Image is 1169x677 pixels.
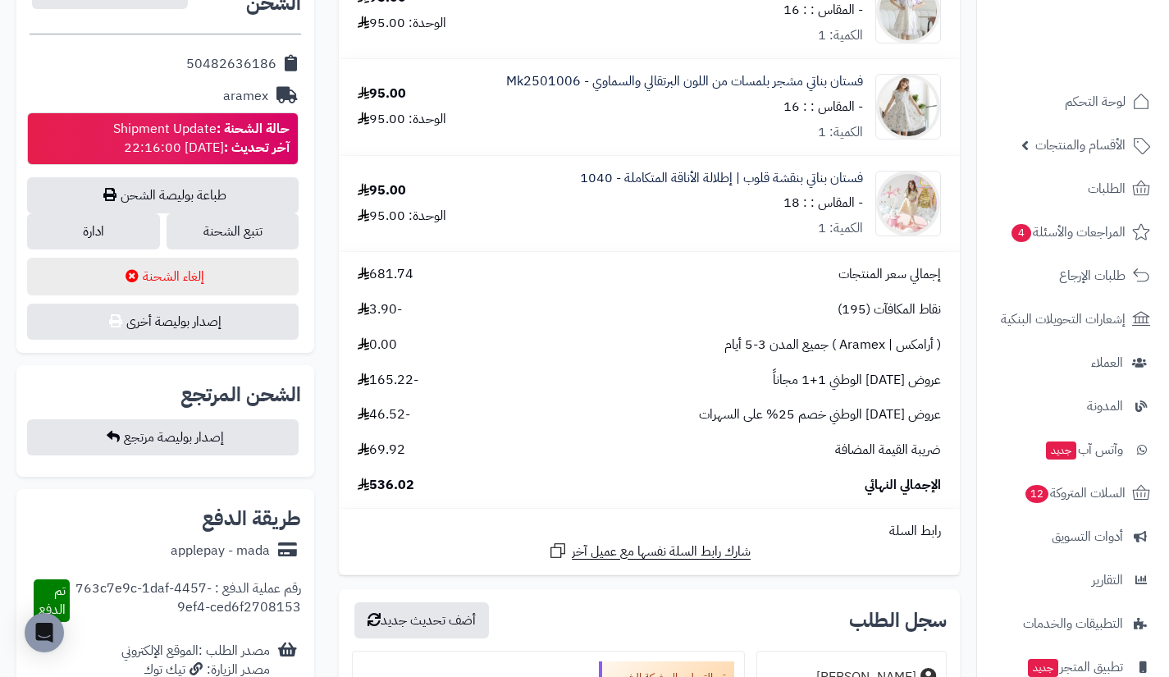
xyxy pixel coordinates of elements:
small: - المقاس : : 16 [783,97,863,117]
div: Shipment Update [DATE] 22:16:00 [113,120,290,158]
div: applepay - mada [171,542,270,560]
span: عروض [DATE] الوطني 1+1 مجاناً [773,371,941,390]
span: -3.90 [358,300,402,319]
span: المدونة [1087,395,1123,418]
div: الوحدة: 95.00 [358,110,446,129]
img: logo-2.png [1057,46,1153,80]
button: إصدار بوليصة أخرى [27,304,299,340]
span: عروض [DATE] الوطني خصم 25% على السهرات [699,405,941,424]
span: -165.22 [358,371,418,390]
span: التقارير [1092,569,1123,592]
a: الطلبات [987,169,1159,208]
span: 681.74 [358,265,413,284]
span: -46.52 [358,405,410,424]
span: تم الدفع [39,581,66,620]
span: الإجمالي النهائي [865,476,941,495]
a: المراجعات والأسئلة4 [987,213,1159,252]
span: الطلبات [1088,177,1126,200]
span: 12 [1025,485,1048,503]
span: وآتس آب [1044,438,1123,461]
button: أضف تحديث جديد [354,602,489,638]
div: الكمية: 1 [818,26,863,45]
div: 95.00 [358,181,406,200]
img: 1757260580-IMG_0696%20(1)-90x90.jpeg [876,171,940,236]
a: لوحة التحكم [987,82,1159,121]
div: aramex [223,87,268,106]
span: إشعارات التحويلات البنكية [1001,308,1126,331]
a: فستان بناتي بنقشة قلوب | إطلالة الأناقة المتكاملة - 1040 [580,169,863,188]
a: التطبيقات والخدمات [987,604,1159,643]
a: إشعارات التحويلات البنكية [987,300,1159,339]
span: جديد [1028,659,1058,677]
div: الكمية: 1 [818,123,863,142]
div: رقم عملية الدفع : 763c7e9c-1daf-4457-9ef4-ced6f2708153 [70,579,302,622]
h3: سجل الطلب [849,611,947,630]
span: شارك رابط السلة نفسها مع عميل آخر [572,542,751,561]
a: أدوات التسويق [987,517,1159,556]
a: طباعة بوليصة الشحن [27,177,299,213]
span: 69.92 [358,441,405,460]
span: 536.02 [358,476,414,495]
a: ادارة [27,213,160,249]
span: 4 [1011,224,1031,242]
button: إصدار بوليصة مرتجع [27,419,299,455]
h2: طريقة الدفع [202,509,301,528]
div: 50482636186 [186,55,276,74]
a: وآتس آبجديد [987,430,1159,469]
span: ( أرامكس | Aramex ) جميع المدن 3-5 أيام [724,336,941,355]
span: ضريبة القيمة المضافة [835,441,941,460]
small: - المقاس : : 18 [783,193,863,213]
img: 1739175414-IMG_7265-90x90.jpeg [876,74,940,140]
span: إجمالي سعر المنتجات [838,265,941,284]
a: المدونة [987,387,1159,426]
button: إلغاء الشحنة [27,258,299,295]
a: تتبع الشحنة [167,213,299,249]
span: المراجعات والأسئلة [1010,221,1126,244]
span: الأقسام والمنتجات [1035,134,1126,157]
span: التطبيقات والخدمات [1023,612,1123,635]
a: السلات المتروكة12 [987,473,1159,513]
strong: آخر تحديث : [224,138,290,158]
span: لوحة التحكم [1065,90,1126,113]
div: 95.00 [358,85,406,103]
div: Open Intercom Messenger [25,613,64,652]
span: 0.00 [358,336,397,355]
div: رابط السلة [345,522,953,541]
span: العملاء [1091,351,1123,374]
span: السلات المتروكة [1024,482,1126,505]
span: نقاط المكافآت (195) [838,300,941,319]
a: العملاء [987,343,1159,382]
a: شارك رابط السلة نفسها مع عميل آخر [548,541,751,561]
strong: حالة الشحنة : [217,119,290,139]
div: الوحدة: 95.00 [358,207,446,226]
div: الكمية: 1 [818,219,863,238]
span: أدوات التسويق [1052,525,1123,548]
a: التقارير [987,560,1159,600]
div: الوحدة: 95.00 [358,14,446,33]
a: طلبات الإرجاع [987,256,1159,295]
h2: الشحن المرتجع [180,385,301,405]
span: جديد [1046,441,1076,460]
a: فستان بناتي مشجر بلمسات من اللون البرتقالي والسماوي - Mk2501006 [506,72,863,91]
span: طلبات الإرجاع [1059,264,1126,287]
